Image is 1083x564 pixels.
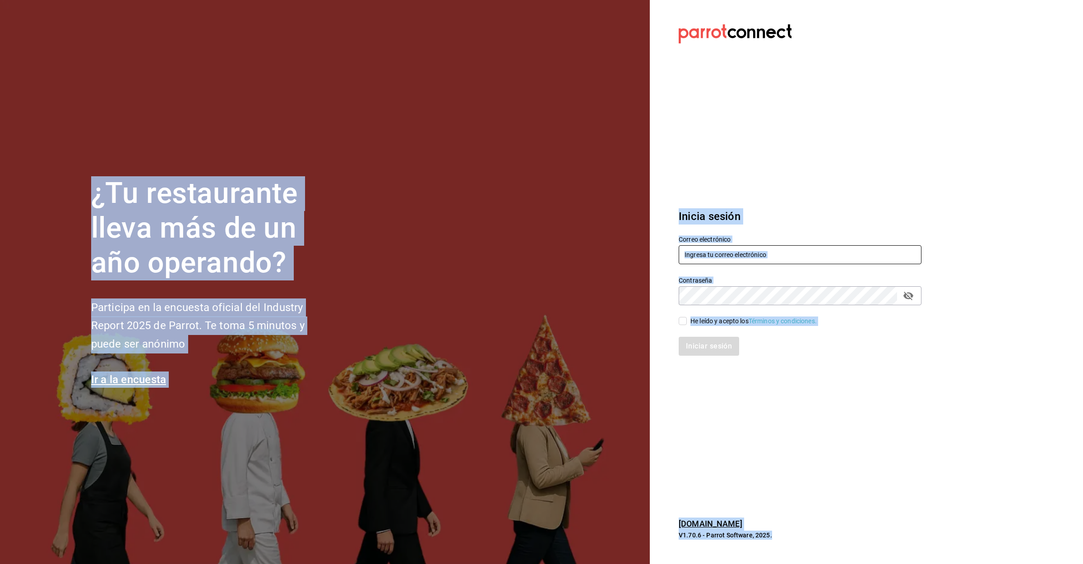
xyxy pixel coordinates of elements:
[91,176,335,280] h1: ¿Tu restaurante lleva más de un año operando?
[679,519,742,528] a: [DOMAIN_NAME]
[679,208,921,225] h3: Inicia sesión
[749,317,817,325] a: Términos y condiciones.
[690,316,817,326] div: He leído y acepto los
[679,277,921,284] label: Contraseña
[91,373,167,386] a: Ir a la encuesta
[679,245,921,264] input: Ingresa tu correo electrónico
[91,298,335,353] h2: Participa en la encuesta oficial del Industry Report 2025 de Parrot. Te toma 5 minutos y puede se...
[679,236,921,243] label: Correo electrónico
[901,288,916,303] button: passwordField
[679,531,921,540] p: V1.70.6 - Parrot Software, 2025.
